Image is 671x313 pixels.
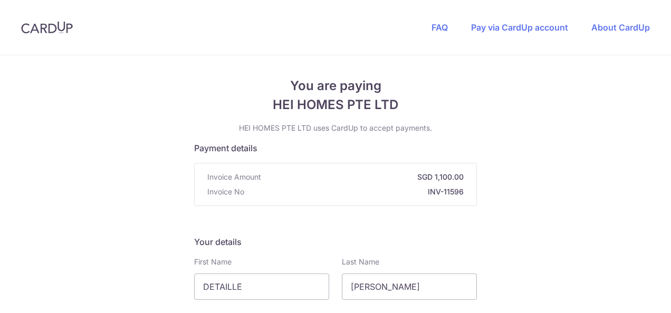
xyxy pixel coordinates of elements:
strong: INV-11596 [248,187,464,197]
input: First name [194,273,329,300]
a: Pay via CardUp account [471,22,568,33]
a: About CardUp [591,22,650,33]
label: Last Name [342,257,379,267]
h5: Payment details [194,142,477,154]
span: HEI HOMES PTE LTD [194,95,477,114]
img: CardUp [21,21,73,34]
p: HEI HOMES PTE LTD uses CardUp to accept payments. [194,123,477,133]
span: Invoice No [207,187,244,197]
a: FAQ [432,22,448,33]
span: You are paying [194,76,477,95]
strong: SGD 1,100.00 [265,172,464,182]
h5: Your details [194,236,477,248]
input: Last name [342,273,477,300]
label: First Name [194,257,232,267]
span: Invoice Amount [207,172,261,182]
